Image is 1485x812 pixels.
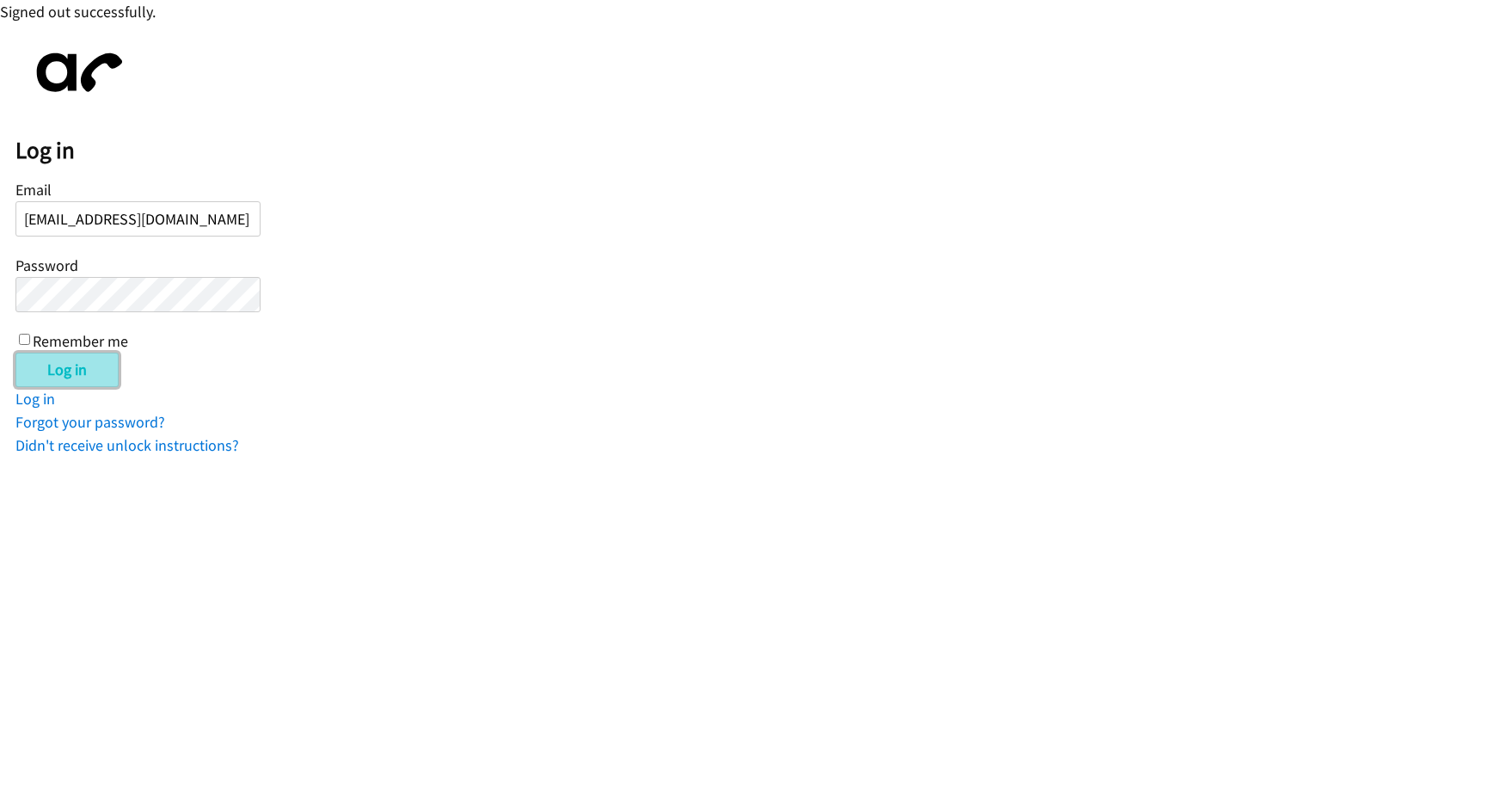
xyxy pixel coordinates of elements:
[15,180,52,200] label: Email
[15,435,239,455] a: Didn't receive unlock instructions?
[15,353,119,387] input: Log in
[15,39,136,107] img: aphone-8a226864a2ddd6a5e75d1ebefc011f4aa8f32683c2d82f3fb0802fe031f96514.svg
[15,412,165,432] a: Forgot your password?
[15,389,55,409] a: Log in
[15,136,1485,165] h2: Log in
[33,331,128,351] label: Remember me
[15,255,78,275] label: Password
